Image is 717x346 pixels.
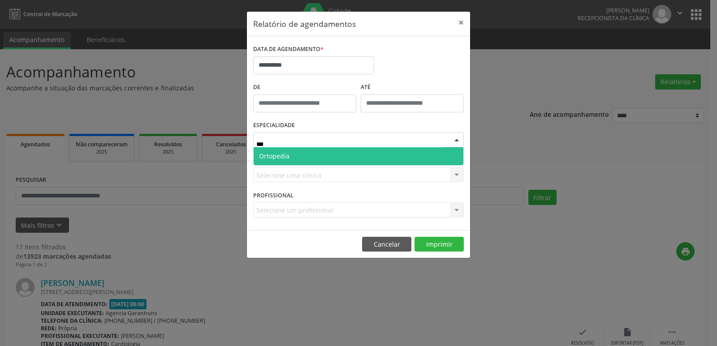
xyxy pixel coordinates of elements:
h5: Relatório de agendamentos [253,18,356,30]
span: Ortopedia [259,152,289,160]
label: De [253,81,356,94]
label: ATÉ [361,81,464,94]
button: Close [452,12,470,34]
label: PROFISSIONAL [253,188,294,202]
label: ESPECIALIDADE [253,119,295,132]
label: DATA DE AGENDAMENTO [253,43,324,56]
button: Imprimir [415,237,464,252]
button: Cancelar [362,237,411,252]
